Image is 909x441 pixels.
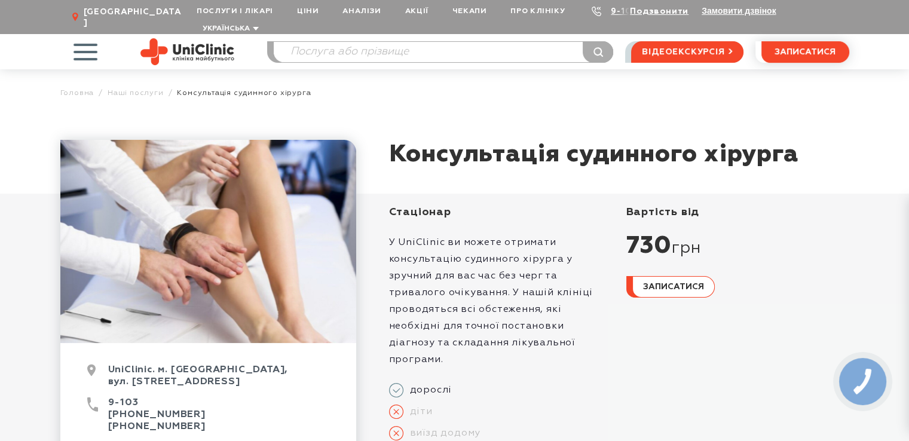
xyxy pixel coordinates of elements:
p: У UniClinic ви можете отримати консультацію судинного хірурга у зручний для вас час без черг та т... [389,234,612,368]
span: відеоекскурсія [642,42,724,62]
span: вартість від [626,207,700,218]
a: 9-103 [611,7,637,16]
span: грн [672,238,700,259]
img: Uniclinic [140,38,234,65]
span: Українська [203,25,250,32]
div: Стаціонар [389,206,612,219]
button: Українська [200,24,259,33]
a: [PHONE_NUMBER] [108,422,206,431]
a: 9-103 [108,398,139,408]
input: Послуга або прізвище [274,42,613,62]
a: Головна [60,88,94,97]
a: відеоекскурсія [631,41,743,63]
button: записатися [626,276,715,298]
button: Замовити дзвінок [702,6,776,16]
span: діти [403,406,433,418]
button: записатися [761,41,849,63]
span: [GEOGRAPHIC_DATA] [83,7,185,28]
h1: Консультація судинного хірурга [389,140,799,170]
a: Подзвонити [630,7,688,16]
div: UniClinic. м. [GEOGRAPHIC_DATA], вул. [STREET_ADDRESS] [87,364,329,397]
span: Консультація судинного хірурга [177,88,311,97]
div: 730 [626,231,849,261]
a: Наші послуги [108,88,164,97]
span: дорослі [403,384,452,396]
span: виїзд додому [403,427,481,439]
a: [PHONE_NUMBER] [108,410,206,419]
span: записатися [643,283,704,291]
span: записатися [775,48,835,56]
